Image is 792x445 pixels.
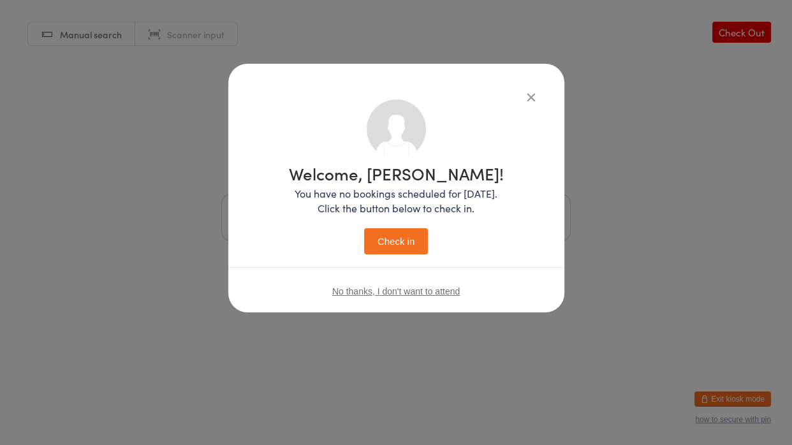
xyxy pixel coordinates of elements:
h1: Welcome, [PERSON_NAME]! [289,165,504,182]
p: You have no bookings scheduled for [DATE]. Click the button below to check in. [289,186,504,215]
button: No thanks, I don't want to attend [332,286,460,296]
button: Check in [364,228,428,254]
img: no_photo.png [367,99,426,159]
